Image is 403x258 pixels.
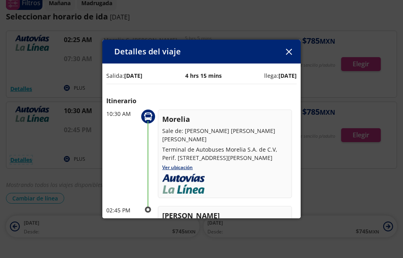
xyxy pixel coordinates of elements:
p: llega: [264,71,297,80]
p: Itinerario [106,96,297,106]
img: Logo_Autovias_LaLinea_VERT.png [162,174,205,194]
p: [PERSON_NAME] [162,210,288,221]
p: Morelia [162,114,288,125]
p: Detalles del viaje [114,46,181,58]
p: Salida: [106,71,142,80]
p: Sale de: [PERSON_NAME] [PERSON_NAME] [PERSON_NAME] [162,127,288,143]
b: [DATE] [278,72,297,79]
p: Terminal de Autobuses Morelia S.A. de C.V, Perif. [STREET_ADDRESS][PERSON_NAME] [162,145,288,162]
p: 10:30 AM [106,110,138,118]
p: 02:45 PM [106,206,138,214]
b: [DATE] [124,72,142,79]
a: Ver ubicación [162,164,193,171]
p: 4 hrs 15 mins [185,71,222,80]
